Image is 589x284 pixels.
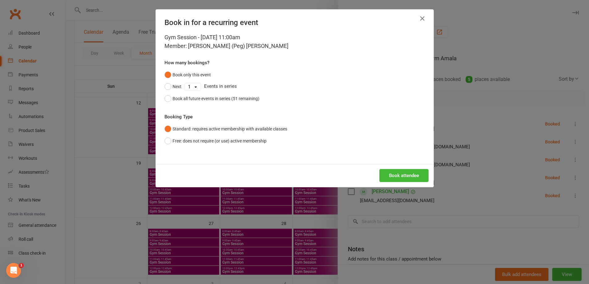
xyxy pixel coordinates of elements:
[164,59,209,66] label: How many bookings?
[164,18,425,27] h4: Book in for a recurring event
[164,33,425,50] div: Gym Session - [DATE] 11:00am Member: [PERSON_NAME] (Peg) [PERSON_NAME]
[164,93,259,104] button: Book all future events in series (51 remaining)
[379,169,429,182] button: Book attendee
[164,81,425,92] div: Events in series
[6,263,21,278] iframe: Intercom live chat
[417,14,427,23] button: Close
[164,123,287,135] button: Standard: requires active membership with available classes
[19,263,24,268] span: 1
[164,81,181,92] button: Next
[164,135,267,147] button: Free: does not require (or use) active membership
[164,69,211,81] button: Book only this event
[164,113,193,121] label: Booking Type
[173,95,259,102] div: Book all future events in series (51 remaining)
